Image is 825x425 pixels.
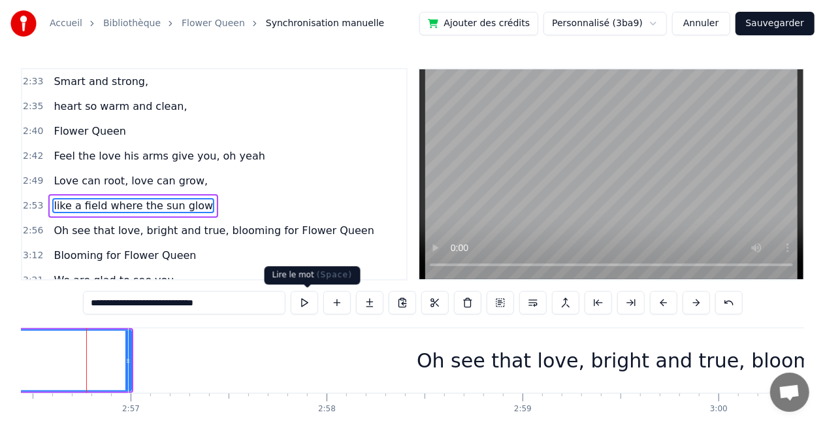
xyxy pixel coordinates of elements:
[23,150,43,163] span: 2:42
[672,12,730,35] button: Annuler
[52,198,214,213] span: like a field where the sun glow
[23,224,43,237] span: 2:56
[266,17,385,30] span: Synchronisation manuelle
[52,223,376,238] span: Oh see that love, bright and true, blooming for Flower Queen
[770,373,809,412] a: Ouvrir le chat
[103,17,161,30] a: Bibliothèque
[23,175,43,188] span: 2:49
[52,99,188,114] span: heart so warm and clean,
[514,404,532,415] div: 2:59
[122,404,140,415] div: 2:57
[710,404,728,415] div: 3:00
[23,274,43,287] span: 3:21
[419,12,538,35] button: Ajouter des crédits
[318,404,336,415] div: 2:58
[23,249,43,262] span: 3:12
[52,273,175,288] span: We are glad to see you
[317,270,352,279] span: ( Space )
[52,124,127,139] span: Flower Queen
[50,17,384,30] nav: breadcrumb
[50,17,82,30] a: Accueil
[52,173,209,188] span: Love can root, love can grow,
[23,75,43,88] span: 2:33
[52,148,266,163] span: Feel the love his arms give you, oh yeah
[23,199,43,212] span: 2:53
[265,266,361,284] div: Lire le mot
[23,100,43,113] span: 2:35
[52,74,150,89] span: Smart and strong,
[182,17,245,30] a: Flower Queen
[23,125,43,138] span: 2:40
[10,10,37,37] img: youka
[52,248,197,263] span: Blooming for Flower Queen
[736,12,815,35] button: Sauvegarder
